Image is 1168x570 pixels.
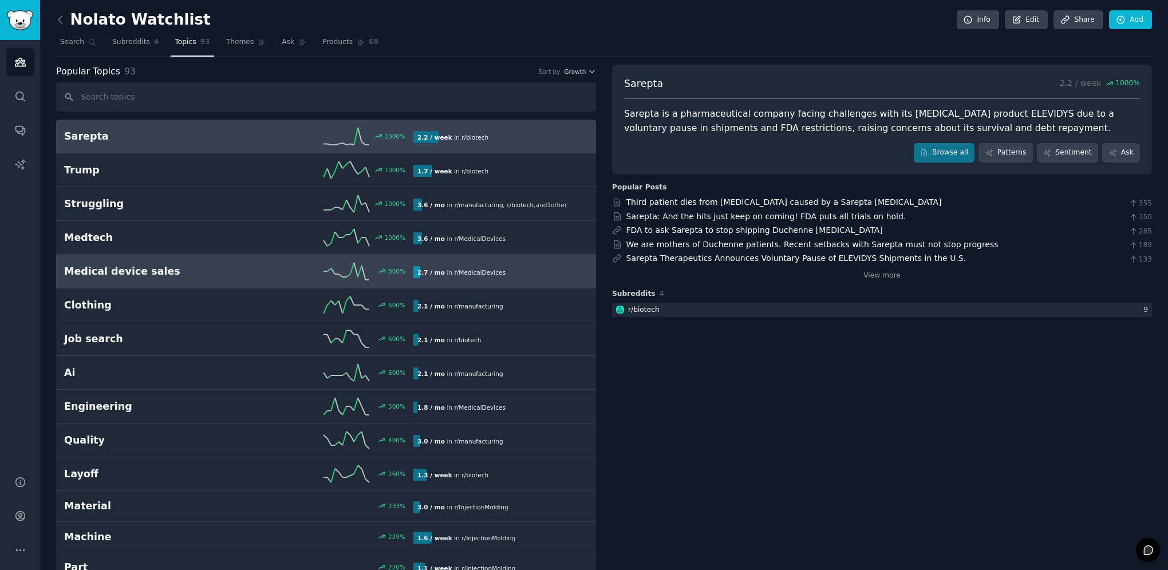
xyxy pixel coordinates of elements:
[454,269,505,276] span: r/ MedicalDevices
[612,289,656,299] span: Subreddits
[60,37,84,47] span: Search
[64,298,239,312] h2: Clothing
[564,68,586,76] span: Growth
[628,305,660,315] div: r/ biotech
[1005,10,1048,30] a: Edit
[417,370,445,377] b: 2.1 / mo
[413,300,507,312] div: in
[56,221,596,255] a: Medtech1000%3.6 / moin r/MedicalDevices
[1060,77,1140,91] p: 2.2 / week
[64,433,239,448] h2: Quality
[56,187,596,221] a: Struggling1000%3.6 / moin r/manufacturing,r/biotech,and1other
[112,37,150,47] span: Subreddits
[56,11,211,29] h2: Nolato Watchlist
[413,469,492,481] div: in
[417,535,452,541] b: 1.6 / week
[1128,227,1152,237] span: 285
[612,183,667,193] div: Popular Posts
[1128,255,1152,265] span: 133
[454,303,503,310] span: r/ manufacturing
[56,288,596,322] a: Clothing600%2.1 / moin r/manufacturing
[914,143,975,163] a: Browse all
[388,533,405,541] div: 229 %
[7,10,33,30] img: GummySearch logo
[626,254,966,263] a: Sarepta Therapeutics Announces Voluntary Pause of ELEVIDYS Shipments in the U.S.
[660,290,664,298] span: 4
[413,165,492,177] div: in
[413,232,510,244] div: in
[454,235,505,242] span: r/ MedicalDevices
[64,499,239,513] h2: Material
[417,168,452,175] b: 1.7 / week
[454,504,508,510] span: r/ InjectionMolding
[64,467,239,481] h2: Layoff
[417,504,445,510] b: 3.0 / mo
[64,231,239,245] h2: Medtech
[1115,78,1140,89] span: 1000 %
[278,33,310,57] a: Ask
[388,369,405,377] div: 600 %
[957,10,999,30] a: Info
[454,370,503,377] span: r/ manufacturing
[56,322,596,356] a: Job search600%2.1 / moin r/biotech
[56,65,120,79] span: Popular Topics
[616,306,624,314] img: biotech
[56,423,596,457] a: Quality400%3.0 / moin r/manufacturing
[388,301,405,309] div: 600 %
[417,472,452,478] b: 1.3 / week
[64,399,239,414] h2: Engineering
[171,33,214,57] a: Topics93
[507,201,534,208] span: r/ biotech
[56,390,596,423] a: Engineering500%1.8 / moin r/MedicalDevices
[124,66,136,77] span: 93
[222,33,270,57] a: Themes
[64,366,239,380] h2: Ai
[64,163,239,177] h2: Trump
[56,255,596,288] a: Medical device sales800%2.7 / moin r/MedicalDevices
[388,502,405,510] div: 233 %
[417,201,445,208] b: 3.6 / mo
[384,166,405,174] div: 1000 %
[384,132,405,140] div: 1000 %
[461,134,488,141] span: r/ biotech
[539,68,561,76] div: Sort by
[388,402,405,410] div: 500 %
[108,33,163,57] a: Subreddits4
[454,438,503,445] span: r/ manufacturing
[175,37,196,47] span: Topics
[384,200,405,208] div: 1000 %
[417,337,445,343] b: 2.1 / mo
[1102,143,1140,163] a: Ask
[461,535,515,541] span: r/ InjectionMolding
[413,501,512,513] div: in
[1128,240,1152,251] span: 189
[64,530,239,544] h2: Machine
[226,37,254,47] span: Themes
[56,356,596,390] a: Ai600%2.1 / moin r/manufacturing
[417,134,452,141] b: 2.2 / week
[536,201,567,208] span: and 1 other
[64,264,239,279] h2: Medical device sales
[56,153,596,187] a: Trump1000%1.7 / weekin r/biotech
[626,225,883,235] a: FDA to ask Sarepta to stop shipping Duchenne [MEDICAL_DATA]
[626,197,942,207] a: Third patient dies from [MEDICAL_DATA] caused by a Sarepta [MEDICAL_DATA]
[534,201,535,208] span: ,
[413,401,510,413] div: in
[503,201,505,208] span: ,
[384,233,405,242] div: 1000 %
[56,491,596,522] a: Material233%3.0 / moin r/InjectionMolding
[612,303,1152,317] a: biotechr/biotech9
[56,33,100,57] a: Search
[64,129,239,144] h2: Sarepta
[413,532,519,544] div: in
[318,33,382,57] a: Products68
[56,522,596,553] a: Machine229%1.6 / weekin r/InjectionMolding
[200,37,210,47] span: 93
[322,37,353,47] span: Products
[1037,143,1098,163] a: Sentiment
[56,82,596,112] input: Search topics
[624,107,1140,135] div: Sarepta is a pharmaceutical company facing challenges with its [MEDICAL_DATA] product ELEVIDYS du...
[1128,199,1152,209] span: 355
[154,37,159,47] span: 4
[461,168,488,175] span: r/ biotech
